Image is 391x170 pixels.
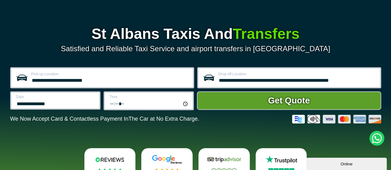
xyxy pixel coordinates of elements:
label: Drop-off Location [218,72,376,76]
span: Transfers [233,26,300,42]
iframe: chat widget [306,156,388,170]
img: Reviews.io [91,155,128,164]
span: The Car at No Extra Charge. [128,116,199,122]
img: Trustpilot [263,155,300,164]
p: Satisfied and Reliable Taxi Service and airport transfers in [GEOGRAPHIC_DATA] [10,44,381,53]
button: Get Quote [197,91,381,110]
label: Date [16,95,96,99]
p: We Now Accept Card & Contactless Payment In [10,116,199,122]
img: Tripadvisor [206,155,243,164]
label: Time [109,95,189,99]
img: Google [148,155,185,164]
label: Pick-up Location [31,72,189,76]
h1: St Albans Taxis And [10,27,381,41]
img: Credit And Debit Cards [292,115,381,123]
